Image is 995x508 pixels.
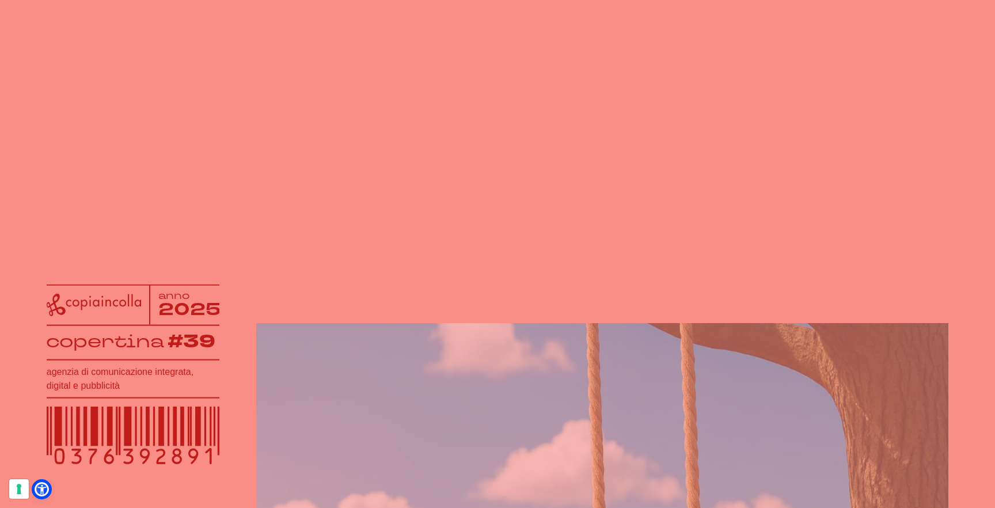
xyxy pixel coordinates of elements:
[170,329,219,355] tspan: #39
[45,329,167,352] tspan: copertina
[9,479,29,499] button: Le tue preferenze relative al consenso per le tecnologie di tracciamento
[47,365,220,393] h1: agenzia di comunicazione integrata, digital e pubblicità
[158,290,190,302] tspan: anno
[158,297,221,321] tspan: 2025
[35,482,49,496] a: Open Accessibility Menu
